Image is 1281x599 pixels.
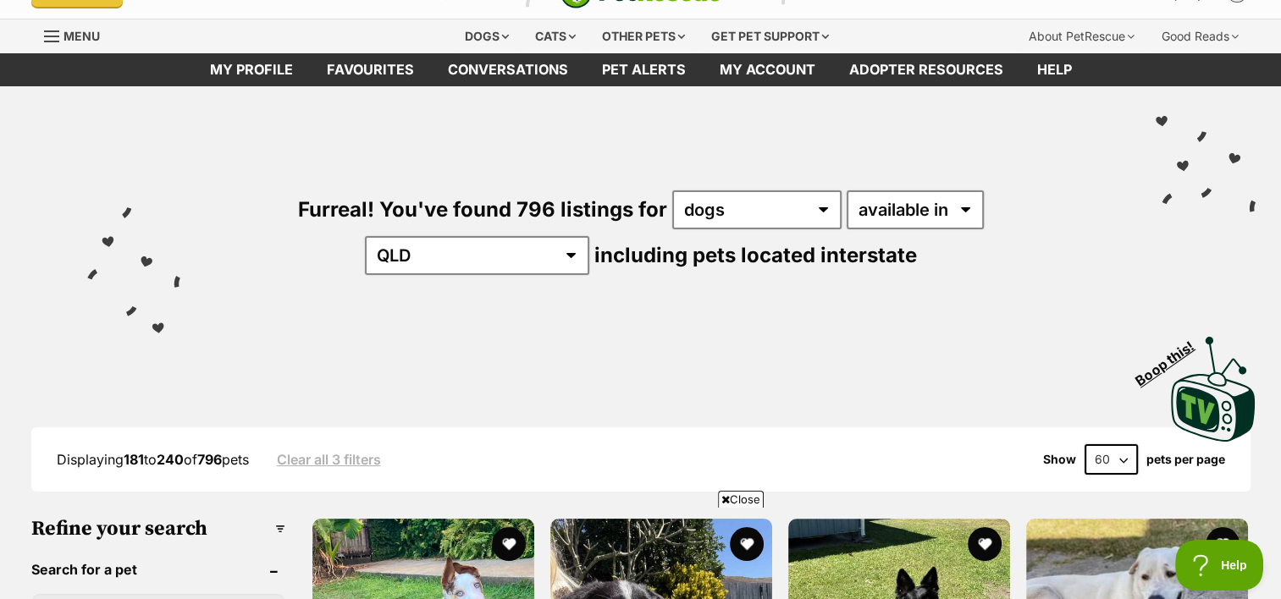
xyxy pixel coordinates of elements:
a: Boop this! [1171,321,1256,445]
span: Boop this! [1133,327,1211,388]
span: Show [1043,453,1076,466]
h3: Refine your search [31,517,285,541]
header: Search for a pet [31,562,285,577]
img: PetRescue TV logo [1171,337,1256,442]
iframe: Advertisement [333,514,949,591]
div: Get pet support [699,19,841,53]
strong: 796 [197,451,222,468]
a: My profile [193,53,310,86]
a: Favourites [310,53,431,86]
span: Displaying to of pets [57,451,249,468]
span: Menu [63,29,100,43]
a: conversations [431,53,585,86]
a: Help [1020,53,1089,86]
div: Good Reads [1150,19,1251,53]
span: Close [718,491,764,508]
iframe: Help Scout Beacon - Open [1175,540,1264,591]
div: Other pets [590,19,697,53]
div: Cats [523,19,588,53]
div: About PetRescue [1017,19,1146,53]
strong: 181 [124,451,144,468]
button: favourite [968,527,1002,561]
a: Pet alerts [585,53,703,86]
a: Clear all 3 filters [277,452,381,467]
strong: 240 [157,451,184,468]
button: favourite [1206,527,1240,561]
a: My account [703,53,832,86]
a: Menu [44,19,112,50]
label: pets per page [1146,453,1225,466]
span: Furreal! You've found 796 listings for [298,197,667,222]
span: including pets located interstate [594,243,917,267]
a: Adopter resources [832,53,1020,86]
div: Dogs [453,19,521,53]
